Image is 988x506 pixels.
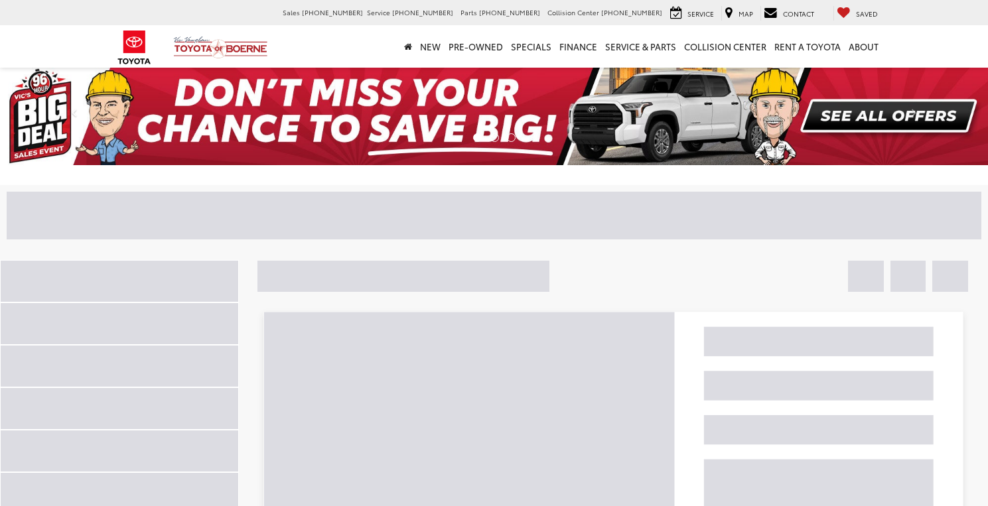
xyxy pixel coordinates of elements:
[833,6,881,21] a: My Saved Vehicles
[400,25,416,68] a: Home
[109,26,159,69] img: Toyota
[601,25,680,68] a: Service & Parts: Opens in a new tab
[479,7,540,17] span: [PHONE_NUMBER]
[687,9,714,19] span: Service
[667,6,717,21] a: Service
[507,25,555,68] a: Specials
[845,25,882,68] a: About
[302,7,363,17] span: [PHONE_NUMBER]
[856,9,878,19] span: Saved
[680,25,770,68] a: Collision Center
[555,25,601,68] a: Finance
[783,9,814,19] span: Contact
[721,6,756,21] a: Map
[460,7,477,17] span: Parts
[760,6,817,21] a: Contact
[445,25,507,68] a: Pre-Owned
[601,7,662,17] span: [PHONE_NUMBER]
[547,7,599,17] span: Collision Center
[392,7,453,17] span: [PHONE_NUMBER]
[173,36,268,59] img: Vic Vaughan Toyota of Boerne
[283,7,300,17] span: Sales
[739,9,753,19] span: Map
[367,7,390,17] span: Service
[416,25,445,68] a: New
[770,25,845,68] a: Rent a Toyota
